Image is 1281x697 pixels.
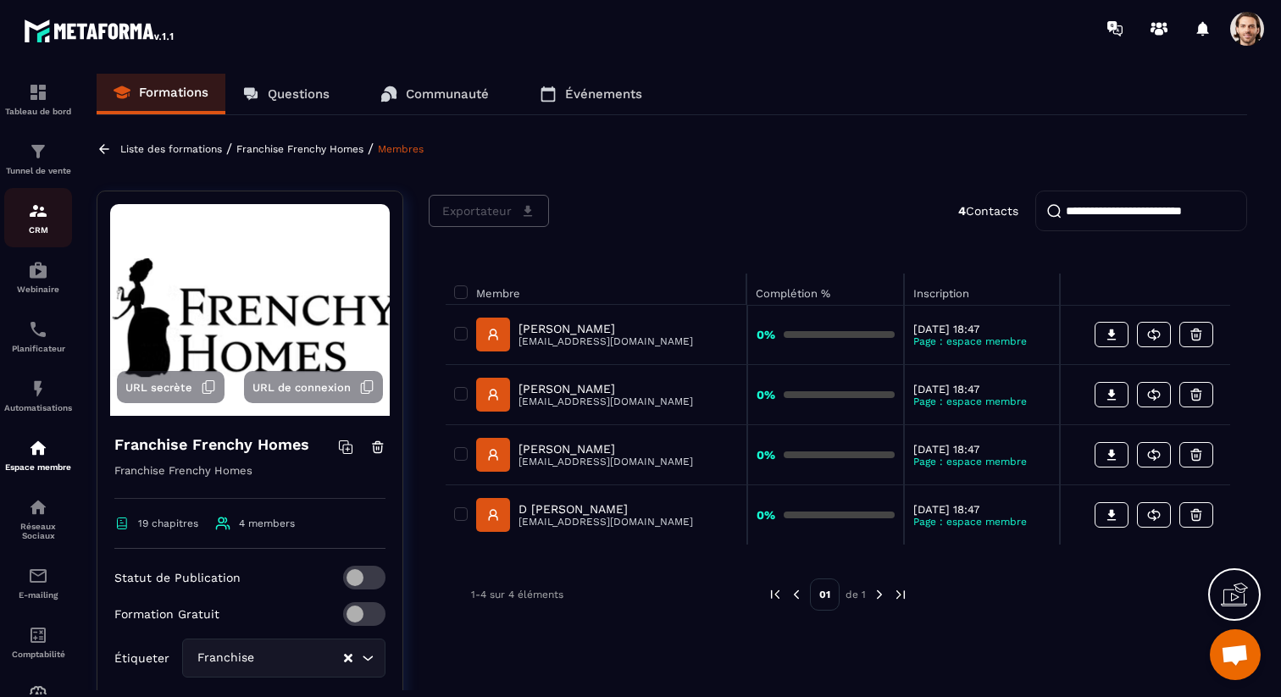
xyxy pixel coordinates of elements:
[846,588,866,601] p: de 1
[4,462,72,472] p: Espace membre
[125,381,192,394] span: URL secrète
[757,388,775,401] strong: 0%
[4,650,72,659] p: Comptabilité
[476,438,693,472] a: [PERSON_NAME][EMAIL_ADDRESS][DOMAIN_NAME]
[4,307,72,366] a: schedulerschedulerPlanificateur
[268,86,330,102] p: Questions
[757,448,775,462] strong: 0%
[913,516,1050,528] p: Page : espace membre
[518,456,693,467] p: [EMAIL_ADDRESS][DOMAIN_NAME]
[252,381,351,394] span: URL de connexion
[4,247,72,307] a: automationsautomationsWebinaire
[28,82,48,102] img: formation
[4,166,72,175] p: Tunnel de vente
[904,274,1059,305] th: Inscription
[518,322,693,335] p: [PERSON_NAME]
[138,517,198,529] span: 19 chapitres
[476,378,693,412] a: [PERSON_NAME][EMAIL_ADDRESS][DOMAIN_NAME]
[114,571,241,584] p: Statut de Publication
[28,438,48,458] img: automations
[471,589,563,600] p: 1-4 sur 4 éléments
[757,328,775,341] strong: 0%
[747,274,904,305] th: Complétion %
[565,86,642,102] p: Événements
[97,74,225,114] a: Formations
[518,396,693,407] p: [EMAIL_ADDRESS][DOMAIN_NAME]
[114,607,219,621] p: Formation Gratuit
[239,517,295,529] span: 4 members
[768,587,783,602] img: prev
[236,143,363,155] a: Franchise Frenchy Homes
[368,141,374,157] span: /
[344,652,352,665] button: Clear Selected
[28,319,48,340] img: scheduler
[28,566,48,586] img: email
[226,141,232,157] span: /
[518,335,693,347] p: [EMAIL_ADDRESS][DOMAIN_NAME]
[4,225,72,235] p: CRM
[4,344,72,353] p: Planificateur
[4,69,72,129] a: formationformationTableau de bord
[757,508,775,522] strong: 0%
[446,274,747,305] th: Membre
[4,403,72,412] p: Automatisations
[28,141,48,162] img: formation
[114,433,309,456] h4: Franchise Frenchy Homes
[110,204,390,416] img: background
[28,379,48,399] img: automations
[378,143,424,155] a: Membres
[406,86,489,102] p: Communauté
[4,188,72,247] a: formationformationCRM
[28,260,48,280] img: automations
[24,15,176,46] img: logo
[120,143,222,155] a: Liste des formations
[4,522,72,540] p: Réseaux Sociaux
[476,318,693,351] a: [PERSON_NAME][EMAIL_ADDRESS][DOMAIN_NAME]
[518,516,693,528] p: [EMAIL_ADDRESS][DOMAIN_NAME]
[139,85,208,100] p: Formations
[28,201,48,221] img: formation
[4,484,72,553] a: social-networksocial-networkRéseaux Sociaux
[872,587,887,602] img: next
[523,74,659,114] a: Événements
[958,204,1018,218] p: Contacts
[28,625,48,645] img: accountant
[182,639,385,678] div: Search for option
[4,107,72,116] p: Tableau de bord
[958,204,966,218] strong: 4
[258,649,342,667] input: Search for option
[363,74,506,114] a: Communauté
[913,456,1050,467] p: Page : espace membre
[893,587,908,602] img: next
[4,612,72,672] a: accountantaccountantComptabilité
[4,590,72,600] p: E-mailing
[789,587,804,602] img: prev
[4,285,72,294] p: Webinaire
[4,366,72,425] a: automationsautomationsAutomatisations
[913,383,1050,396] p: [DATE] 18:47
[244,371,383,403] button: URL de connexion
[476,498,693,532] a: D [PERSON_NAME][EMAIL_ADDRESS][DOMAIN_NAME]
[518,382,693,396] p: [PERSON_NAME]
[117,371,225,403] button: URL secrète
[913,335,1050,347] p: Page : espace membre
[518,442,693,456] p: [PERSON_NAME]
[193,649,258,667] span: Franchise
[225,74,347,114] a: Questions
[28,497,48,517] img: social-network
[1210,629,1261,680] a: Ouvrir le chat
[114,461,385,499] p: Franchise Frenchy Homes
[518,502,693,516] p: D [PERSON_NAME]
[4,553,72,612] a: emailemailE-mailing
[913,503,1050,516] p: [DATE] 18:47
[4,425,72,484] a: automationsautomationsEspace membre
[810,578,840,611] p: 01
[913,443,1050,456] p: [DATE] 18:47
[114,651,169,665] p: Étiqueter
[4,129,72,188] a: formationformationTunnel de vente
[913,323,1050,335] p: [DATE] 18:47
[913,396,1050,407] p: Page : espace membre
